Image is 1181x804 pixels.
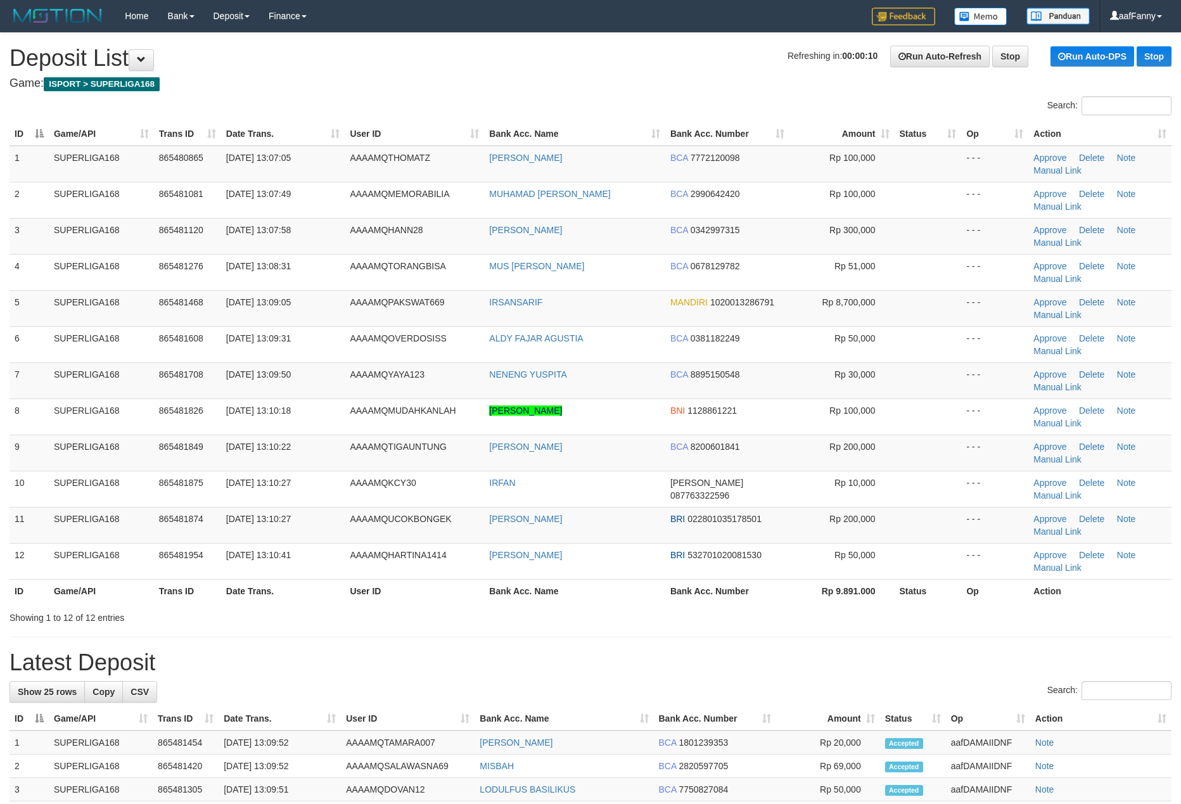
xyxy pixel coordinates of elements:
[789,122,895,146] th: Amount: activate to sort column ascending
[1117,369,1136,380] a: Note
[219,778,341,801] td: [DATE] 13:09:51
[159,189,203,199] span: 865481081
[872,8,935,25] img: Feedback.jpg
[226,369,291,380] span: [DATE] 13:09:50
[10,707,49,731] th: ID: activate to sort column descending
[49,579,154,603] th: Game/API
[159,550,203,560] span: 865481954
[49,778,153,801] td: SUPERLIGA168
[84,681,123,703] a: Copy
[1137,46,1171,67] a: Stop
[1033,297,1066,307] a: Approve
[829,442,875,452] span: Rp 200,000
[480,784,575,794] a: LODULFUS BASILIKUS
[1033,153,1066,163] a: Approve
[1117,550,1136,560] a: Note
[788,51,878,61] span: Refreshing in:
[219,755,341,778] td: [DATE] 13:09:52
[219,731,341,755] td: [DATE] 13:09:52
[1033,238,1082,248] a: Manual Link
[1117,514,1136,524] a: Note
[1079,189,1104,199] a: Delete
[226,153,291,163] span: [DATE] 13:07:05
[687,550,762,560] span: Copy 532701020081530 to clipboard
[219,707,341,731] th: Date Trans.: activate to sort column ascending
[345,579,484,603] th: User ID
[1079,225,1104,235] a: Delete
[890,46,990,67] a: Run Auto-Refresh
[1033,225,1066,235] a: Approve
[1079,369,1104,380] a: Delete
[670,369,688,380] span: BCA
[1082,681,1171,700] input: Search:
[1033,514,1066,524] a: Approve
[822,297,875,307] span: Rp 8,700,000
[654,707,776,731] th: Bank Acc. Number: activate to sort column ascending
[1033,189,1066,199] a: Approve
[1079,478,1104,488] a: Delete
[153,731,219,755] td: 865481454
[895,579,962,603] th: Status
[10,399,49,435] td: 8
[670,442,688,452] span: BCA
[961,543,1028,579] td: - - -
[961,218,1028,254] td: - - -
[484,579,665,603] th: Bank Acc. Name
[10,326,49,362] td: 6
[670,478,743,488] span: [PERSON_NAME]
[10,731,49,755] td: 1
[1033,550,1066,560] a: Approve
[1030,707,1171,731] th: Action: activate to sort column ascending
[885,762,923,772] span: Accepted
[341,778,475,801] td: AAAAMQDOVAN12
[10,681,85,703] a: Show 25 rows
[880,707,946,731] th: Status: activate to sort column ascending
[829,153,875,163] span: Rp 100,000
[49,435,154,471] td: SUPERLIGA168
[961,507,1028,543] td: - - -
[350,369,425,380] span: AAAAMQYAYA123
[1026,8,1090,25] img: panduan.png
[221,579,345,603] th: Date Trans.
[10,46,1171,71] h1: Deposit List
[489,405,562,416] a: [PERSON_NAME]
[49,731,153,755] td: SUPERLIGA168
[10,218,49,254] td: 3
[659,784,677,794] span: BCA
[489,153,562,163] a: [PERSON_NAME]
[1033,333,1066,343] a: Approve
[10,471,49,507] td: 10
[1033,442,1066,452] a: Approve
[1047,96,1171,115] label: Search:
[829,189,875,199] span: Rp 100,000
[1033,526,1082,537] a: Manual Link
[670,550,685,560] span: BRI
[154,579,221,603] th: Trans ID
[226,333,291,343] span: [DATE] 13:09:31
[10,507,49,543] td: 11
[153,778,219,801] td: 865481305
[489,333,583,343] a: ALDY FAJAR AGUSTIA
[1050,46,1134,67] a: Run Auto-DPS
[946,731,1030,755] td: aafDAMAIIDNF
[153,707,219,731] th: Trans ID: activate to sort column ascending
[10,579,49,603] th: ID
[475,707,653,731] th: Bank Acc. Name: activate to sort column ascending
[834,333,876,343] span: Rp 50,000
[885,738,923,749] span: Accepted
[776,731,880,755] td: Rp 20,000
[1033,346,1082,356] a: Manual Link
[842,51,878,61] strong: 00:00:10
[350,405,456,416] span: AAAAMQMUDAHKANLAH
[670,297,708,307] span: MANDIRI
[221,122,345,146] th: Date Trans.: activate to sort column ascending
[687,405,737,416] span: Copy 1128861221 to clipboard
[961,362,1028,399] td: - - -
[1033,454,1082,464] a: Manual Link
[10,543,49,579] td: 12
[350,514,451,524] span: AAAAMQUCOKBONGEK
[350,297,444,307] span: AAAAMQPAKSWAT669
[679,784,728,794] span: Copy 7750827084 to clipboard
[49,399,154,435] td: SUPERLIGA168
[1079,550,1104,560] a: Delete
